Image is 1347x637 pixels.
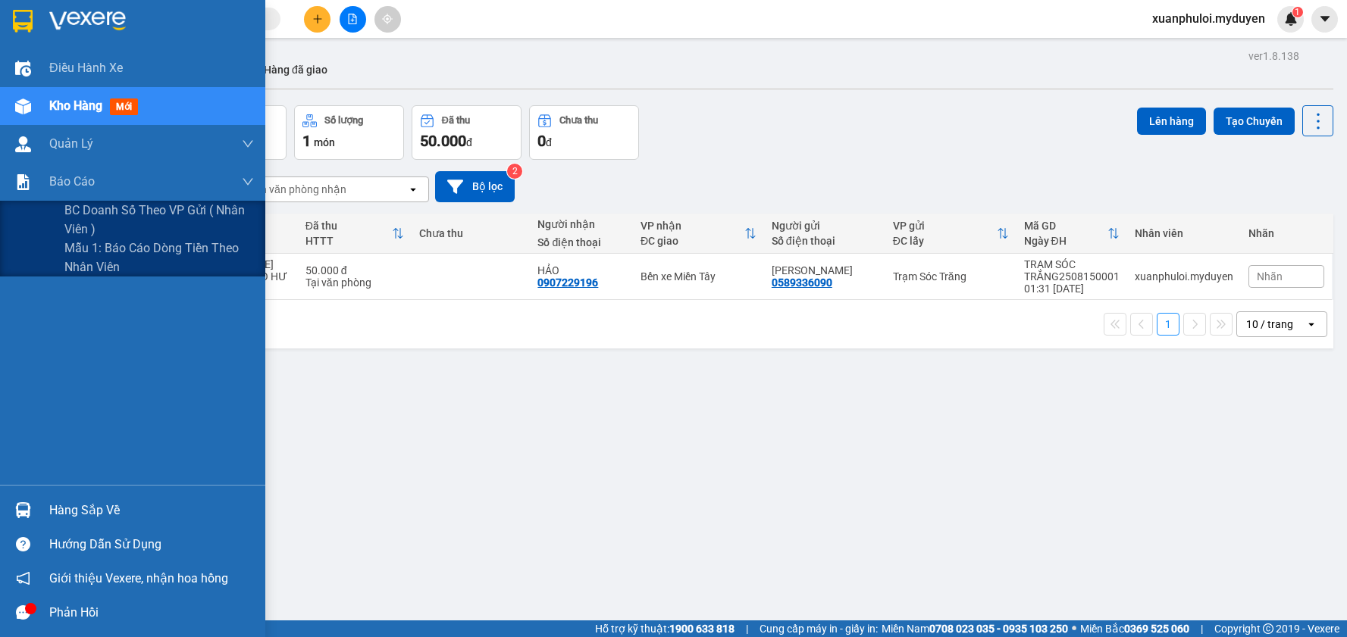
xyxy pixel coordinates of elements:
img: logo-vxr [13,10,33,33]
span: Kho hàng [49,98,102,113]
span: Cung cấp máy in - giấy in: [760,620,878,637]
span: down [242,176,254,188]
img: warehouse-icon [15,61,31,77]
div: VP gửi [893,220,997,232]
span: notification [16,571,30,585]
span: | [746,620,748,637]
strong: 0708 023 035 - 0935 103 250 [929,623,1068,635]
span: down [242,138,254,150]
div: Bến xe Miền Tây [641,270,757,283]
span: caret-down [1318,12,1332,26]
div: Chưa thu [419,227,522,239]
div: 0589336090 [772,276,832,289]
button: Đã thu50.000đ [412,105,522,160]
button: Lên hàng [1137,108,1206,135]
span: Mẫu 1: Báo cáo dòng tiền theo nhân viên [64,239,254,276]
span: Báo cáo [49,172,95,191]
div: Ngày ĐH [1024,235,1107,247]
span: mới [110,98,138,115]
div: Mã GD [1024,220,1107,232]
sup: 2 [507,164,522,179]
div: 50.000 đ [305,264,404,276]
button: Số lượng1món [294,105,404,160]
img: warehouse-icon [15,98,31,114]
div: Tại văn phòng [305,276,404,289]
button: aim [374,6,401,33]
div: HẢO [537,264,625,276]
button: Chưa thu0đ [529,105,639,160]
div: VP nhận [641,220,744,232]
th: Toggle SortBy [885,214,1017,254]
span: copyright [1263,623,1273,634]
span: Miền Bắc [1080,620,1189,637]
div: Chọn văn phòng nhận [242,182,346,197]
span: file-add [347,14,358,24]
div: Số điện thoại [772,235,878,247]
span: xuanphuloi.myduyen [1140,9,1277,28]
span: đ [466,136,472,148]
strong: 1900 633 818 [669,623,735,635]
span: 1 [302,132,311,150]
div: Nhãn [1248,227,1324,239]
img: solution-icon [15,174,31,190]
span: Hỗ trợ kỹ thuật: [595,620,735,637]
span: aim [382,14,393,24]
div: 01:31 [DATE] [1024,283,1120,295]
img: warehouse-icon [15,502,31,518]
span: Miền Nam [882,620,1068,637]
div: Người nhận [537,218,625,230]
span: Quản Lý [49,134,93,153]
div: Đã thu [305,220,392,232]
div: Hàng sắp về [49,499,254,522]
button: Bộ lọc [435,171,515,202]
strong: 0369 525 060 [1124,623,1189,635]
sup: 1 [1292,7,1303,17]
span: món [314,136,335,148]
img: warehouse-icon [15,136,31,152]
div: Phản hồi [49,601,254,624]
span: plus [312,14,323,24]
div: ver 1.8.138 [1248,48,1299,64]
span: ⚪️ [1072,626,1076,632]
div: Chưa thu [559,115,598,126]
span: | [1201,620,1203,637]
span: 0 [537,132,546,150]
span: question-circle [16,537,30,551]
div: Số điện thoại [537,236,625,248]
span: Nhãn [1257,270,1283,283]
div: Nhân viên [1135,227,1233,239]
button: file-add [340,6,366,33]
button: Tạo Chuyến [1214,108,1295,135]
svg: open [1305,318,1317,330]
div: TRẠM SÓC TRĂNG2508150001 [1024,258,1120,283]
span: BC doanh số theo VP gửi ( nhân viên ) [64,201,254,239]
span: message [16,605,30,620]
div: Đã thu [442,115,470,126]
span: đ [546,136,552,148]
div: ĐC lấy [893,235,997,247]
span: 1 [1295,7,1300,17]
div: HTTT [305,235,392,247]
button: caret-down [1311,6,1338,33]
button: Hàng đã giao [252,52,340,88]
svg: open [407,183,419,195]
div: Trạm Sóc Trăng [893,270,1009,283]
th: Toggle SortBy [633,214,764,254]
img: icon-new-feature [1284,12,1298,26]
div: Số lượng [324,115,363,126]
span: 50.000 [420,132,466,150]
span: Điều hành xe [49,58,123,77]
div: 10 / trang [1246,317,1293,332]
button: plus [304,6,330,33]
th: Toggle SortBy [1017,214,1127,254]
div: ANH GIANG [772,264,878,276]
div: 0907229196 [537,276,598,289]
div: Người gửi [772,220,878,232]
span: Giới thiệu Vexere, nhận hoa hồng [49,569,228,588]
button: 1 [1157,313,1179,336]
div: xuanphuloi.myduyen [1135,270,1233,283]
th: Toggle SortBy [298,214,412,254]
div: Hướng dẫn sử dụng [49,533,254,556]
div: ĐC giao [641,235,744,247]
